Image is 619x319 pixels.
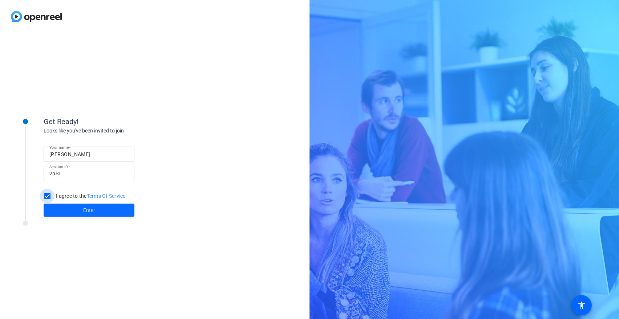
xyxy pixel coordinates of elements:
[83,206,95,214] span: Enter
[49,145,69,150] mat-label: Your name
[54,192,126,200] label: I agree to the
[44,116,189,127] div: Get Ready!
[49,164,68,169] mat-label: Session ID
[44,204,134,217] button: Enter
[44,127,189,135] div: Looks like you've been invited to join
[87,193,126,199] a: Terms Of Service
[577,301,586,310] mat-icon: accessibility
